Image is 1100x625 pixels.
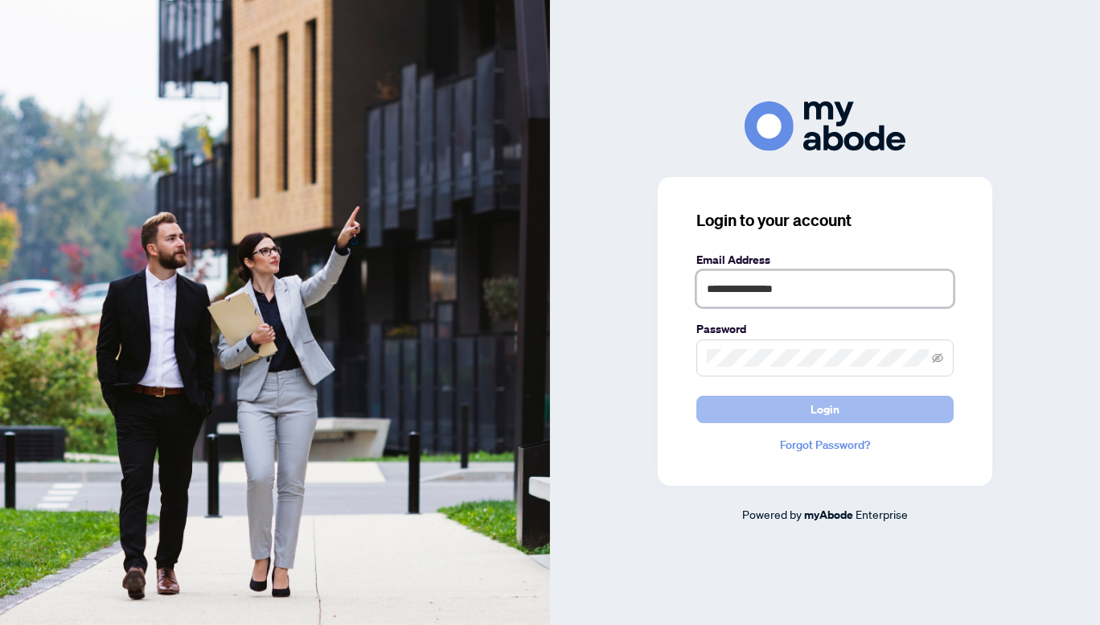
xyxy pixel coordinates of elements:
span: Powered by [742,507,802,521]
h3: Login to your account [696,209,954,232]
label: Email Address [696,251,954,269]
span: Login [811,397,839,422]
img: ma-logo [745,101,905,150]
span: Enterprise [856,507,908,521]
label: Password [696,320,954,338]
button: Login [696,396,954,423]
span: eye-invisible [932,352,943,364]
a: Forgot Password? [696,436,954,454]
a: myAbode [804,506,853,524]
